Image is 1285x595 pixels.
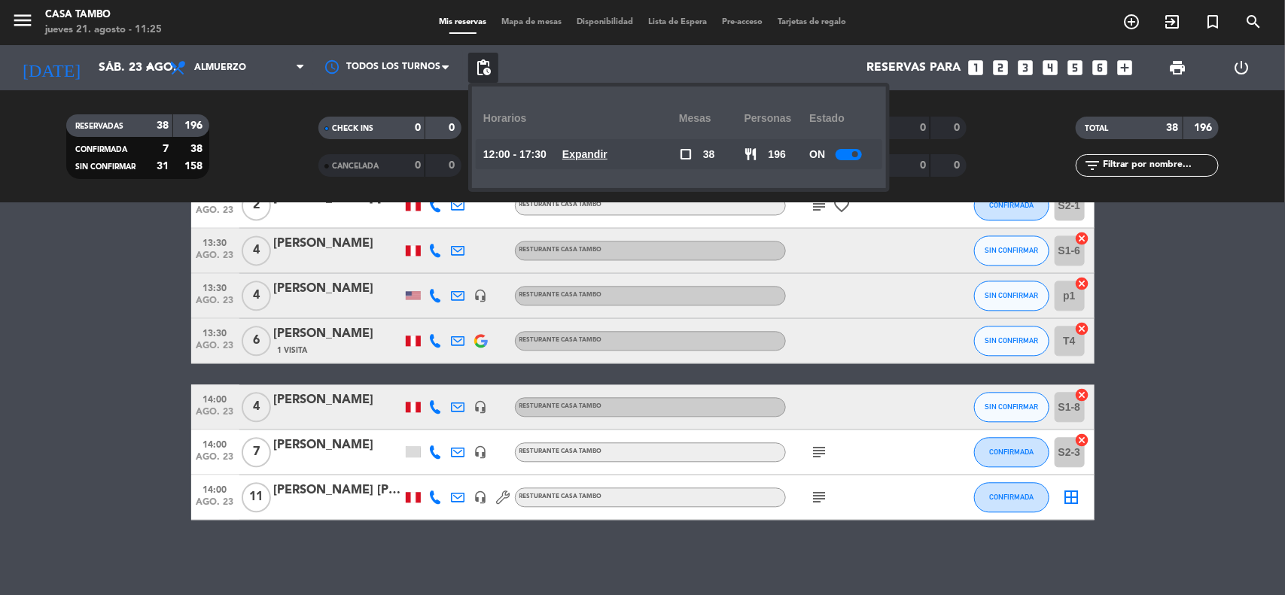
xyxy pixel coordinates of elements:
strong: 0 [449,160,458,171]
span: SIN CONFIRMAR [985,336,1038,345]
div: Casa Tambo [45,8,162,23]
i: filter_list [1083,156,1101,175]
i: subject [811,488,829,506]
span: check_box_outline_blank [679,147,693,161]
span: 6 [242,326,271,356]
span: ago. 23 [196,452,234,469]
span: 1 Visita [278,345,308,357]
i: add_circle_outline [1122,13,1140,31]
i: cancel [1075,433,1090,448]
span: Resturante Casa Tambo [519,202,602,208]
span: ago. 23 [196,407,234,424]
span: Resturante Casa Tambo [519,337,602,343]
i: border_all [1063,488,1081,506]
span: Tarjetas de regalo [770,18,854,26]
span: ago. 23 [196,296,234,313]
span: RESERVADAS [75,123,123,130]
div: [PERSON_NAME] [PERSON_NAME] [274,481,402,500]
button: SIN CONFIRMAR [974,235,1049,266]
strong: 0 [920,123,926,133]
span: SIN CONFIRMAR [985,246,1038,254]
span: 4 [242,281,271,311]
span: CONFIRMADA [989,201,1034,209]
i: cancel [1075,387,1090,402]
i: cancel [1075,231,1090,246]
i: [DATE] [11,51,91,84]
span: pending_actions [474,59,492,77]
i: subject [811,443,829,461]
strong: 196 [1195,123,1216,133]
span: ago. 23 [196,250,234,268]
span: 14:00 [196,480,234,497]
span: 4 [242,235,271,266]
span: SIN CONFIRMAR [985,402,1038,411]
div: [PERSON_NAME] [274,324,402,344]
strong: 7 [163,144,169,154]
span: 11 [242,482,271,512]
i: headset_mic [474,400,488,414]
button: SIN CONFIRMAR [974,326,1049,356]
div: Estado [809,98,875,139]
i: looks_3 [1016,58,1036,77]
span: 7 [242,437,271,467]
strong: 0 [920,160,926,171]
span: 13:30 [196,323,234,341]
span: ago. 23 [196,341,234,358]
u: Expandir [562,148,607,160]
span: 196 [769,146,786,163]
i: looks_6 [1091,58,1110,77]
span: Resturante Casa Tambo [519,403,602,409]
span: Pre-acceso [714,18,770,26]
span: SIN CONFIRMAR [985,291,1038,299]
span: Resturante Casa Tambo [519,292,602,298]
strong: 0 [415,123,421,133]
div: jueves 21. agosto - 11:25 [45,23,162,38]
span: 13:30 [196,233,234,250]
span: Reservas para [867,61,961,75]
i: menu [11,9,34,32]
div: [PERSON_NAME] [274,279,402,299]
span: TOTAL [1085,125,1108,132]
span: 13:30 [196,278,234,296]
strong: 0 [954,123,963,133]
span: Almuerzo [194,62,246,73]
strong: 196 [184,120,206,131]
span: 2 [242,190,271,220]
img: google-logo.png [474,334,488,348]
i: headset_mic [474,289,488,302]
i: headset_mic [474,490,488,504]
div: [PERSON_NAME] [274,234,402,253]
span: Mis reservas [431,18,494,26]
div: Horarios [483,98,679,139]
span: print [1168,59,1186,77]
i: cancel [1075,321,1090,336]
button: SIN CONFIRMAR [974,281,1049,311]
div: [PERSON_NAME] [274,436,402,455]
input: Filtrar por nombre... [1101,157,1218,174]
span: SIN CONFIRMAR [75,163,136,171]
button: CONFIRMADA [974,482,1049,512]
i: headset_mic [474,445,488,459]
div: Mesas [679,98,745,139]
span: Resturante Casa Tambo [519,448,602,454]
strong: 158 [184,161,206,172]
div: personas [745,98,810,139]
i: search [1244,13,1262,31]
i: exit_to_app [1163,13,1181,31]
span: ON [809,146,825,163]
span: 14:00 [196,390,234,407]
i: power_settings_new [1232,59,1250,77]
i: looks_5 [1066,58,1086,77]
span: Disponibilidad [569,18,641,26]
strong: 38 [190,144,206,154]
span: ago. 23 [196,205,234,223]
span: restaurant [745,147,758,161]
span: CONFIRMADA [75,146,127,153]
i: cancel [1075,276,1090,291]
i: looks_4 [1041,58,1061,77]
span: 14:00 [196,435,234,452]
span: 4 [242,392,271,422]
button: CONFIRMADA [974,437,1049,467]
span: 38 [703,146,715,163]
div: LOG OUT [1210,45,1274,90]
